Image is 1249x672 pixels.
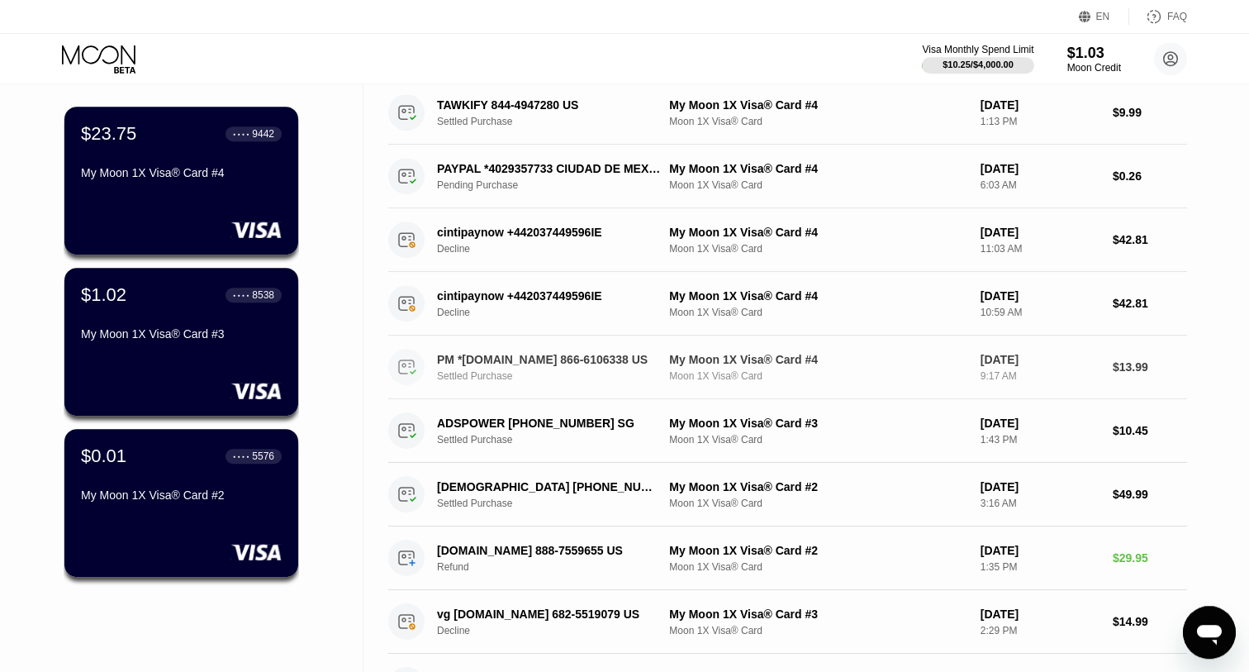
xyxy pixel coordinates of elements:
div: Visa Monthly Spend Limit [922,44,1033,55]
div: 3:16 AM [981,498,1099,509]
div: Moon 1X Visa® Card [669,243,966,255]
div: Moon 1X Visa® Card [669,498,966,509]
div: $42.81 [1113,233,1187,246]
div: $14.99 [1113,615,1187,628]
div: [DATE] [981,353,1099,366]
div: My Moon 1X Visa® Card #4 [669,353,966,366]
div: $1.03Moon Credit [1067,45,1121,74]
div: 9442 [252,128,274,140]
div: cintipaynow +442037449596IE [437,226,661,239]
div: Refund [437,561,678,573]
div: My Moon 1X Visa® Card #4 [669,226,966,239]
div: $42.81 [1113,297,1187,310]
div: Settled Purchase [437,498,678,509]
div: My Moon 1X Visa® Card #3 [669,608,966,621]
div: Decline [437,243,678,255]
div: My Moon 1X Visa® Card #3 [669,417,966,430]
div: PM *[DOMAIN_NAME] 866-6106338 US [437,353,661,366]
div: $1.03 [1067,45,1121,62]
div: Settled Purchase [437,370,678,382]
div: Visa Monthly Spend Limit$10.25/$4,000.00 [922,44,1033,74]
div: $1.02 [81,284,126,306]
div: EN [1079,8,1129,25]
div: vg [DOMAIN_NAME] 682-5519079 US [437,608,661,621]
div: ● ● ● ● [233,293,249,298]
div: cintipaynow +442037449596IEDeclineMy Moon 1X Visa® Card #4Moon 1X Visa® Card[DATE]10:59 AM$42.81 [388,272,1187,336]
div: Decline [437,625,678,636]
div: 2:29 PM [981,625,1099,636]
div: ADSPOWER [PHONE_NUMBER] SGSettled PurchaseMy Moon 1X Visa® Card #3Moon 1X Visa® Card[DATE]1:43 PM... [388,399,1187,463]
div: PM *[DOMAIN_NAME] 866-6106338 USSettled PurchaseMy Moon 1X Visa® Card #4Moon 1X Visa® Card[DATE]9... [388,336,1187,399]
div: Moon 1X Visa® Card [669,116,966,127]
div: My Moon 1X Visa® Card #4 [669,162,966,175]
div: Moon 1X Visa® Card [669,370,966,382]
div: $10.25 / $4,000.00 [943,60,1014,69]
div: Moon 1X Visa® Card [669,307,966,318]
div: My Moon 1X Visa® Card #4 [669,289,966,303]
div: Pending Purchase [437,179,678,191]
div: [DATE] [981,289,1099,303]
div: Moon 1X Visa® Card [669,561,966,573]
div: 5576 [252,450,274,462]
iframe: Button to launch messaging window [1183,606,1236,659]
div: 1:13 PM [981,116,1099,127]
div: 10:59 AM [981,307,1099,318]
div: Decline [437,307,678,318]
div: $0.01● ● ● ●5576My Moon 1X Visa® Card #2 [64,429,298,577]
div: [DEMOGRAPHIC_DATA] [PHONE_NUMBER] USSettled PurchaseMy Moon 1X Visa® Card #2Moon 1X Visa® Card[DA... [388,463,1187,527]
div: 9:17 AM [981,370,1099,382]
div: [DATE] [981,98,1099,112]
div: [DATE] [981,608,1099,621]
div: PAYPAL *4029357733 CIUDAD DE MEXMXPending PurchaseMy Moon 1X Visa® Card #4Moon 1X Visa® Card[DATE... [388,145,1187,208]
div: Settled Purchase [437,116,678,127]
div: [DEMOGRAPHIC_DATA] [PHONE_NUMBER] US [437,480,661,493]
div: [DOMAIN_NAME] 888-7559655 USRefundMy Moon 1X Visa® Card #2Moon 1X Visa® Card[DATE]1:35 PM$29.95 [388,527,1187,590]
div: cintipaynow +442037449596IEDeclineMy Moon 1X Visa® Card #4Moon 1X Visa® Card[DATE]11:03 AM$42.81 [388,208,1187,272]
div: My Moon 1X Visa® Card #4 [669,98,966,112]
div: ● ● ● ● [233,131,249,136]
div: cintipaynow +442037449596IE [437,289,661,303]
div: $0.01 [81,446,126,467]
div: Moon 1X Visa® Card [669,434,966,446]
div: My Moon 1X Visa® Card #2 [669,544,966,557]
div: 1:43 PM [981,434,1099,446]
div: TAWKIFY 844-4947280 USSettled PurchaseMy Moon 1X Visa® Card #4Moon 1X Visa® Card[DATE]1:13 PM$9.99 [388,81,1187,145]
div: [DATE] [981,162,1099,175]
div: My Moon 1X Visa® Card #2 [669,480,966,493]
div: $1.02● ● ● ●8538My Moon 1X Visa® Card #3 [64,268,298,416]
div: [DATE] [981,226,1099,239]
div: ● ● ● ● [233,454,249,459]
div: [DATE] [981,480,1099,493]
div: 1:35 PM [981,561,1099,573]
div: PAYPAL *4029357733 CIUDAD DE MEXMX [437,162,661,175]
div: $10.45 [1113,424,1187,437]
div: [DOMAIN_NAME] 888-7559655 US [437,544,661,557]
div: My Moon 1X Visa® Card #3 [81,327,282,341]
div: FAQ [1129,8,1187,25]
div: TAWKIFY 844-4947280 US [437,98,661,112]
div: Moon 1X Visa® Card [669,179,966,191]
div: $23.75● ● ● ●9442My Moon 1X Visa® Card #4 [64,107,298,255]
div: My Moon 1X Visa® Card #2 [81,489,282,502]
div: 6:03 AM [981,179,1099,191]
div: Settled Purchase [437,434,678,446]
div: $0.26 [1113,169,1187,183]
div: $13.99 [1113,360,1187,374]
div: FAQ [1167,11,1187,22]
div: EN [1096,11,1110,22]
div: $9.99 [1113,106,1187,119]
div: My Moon 1X Visa® Card #4 [81,166,282,179]
div: 8538 [252,289,274,301]
div: [DATE] [981,544,1099,557]
div: 11:03 AM [981,243,1099,255]
div: $23.75 [81,123,136,145]
div: ADSPOWER [PHONE_NUMBER] SG [437,417,661,430]
div: [DATE] [981,417,1099,430]
div: $49.99 [1113,488,1187,501]
div: Moon Credit [1067,62,1121,74]
div: vg [DOMAIN_NAME] 682-5519079 USDeclineMy Moon 1X Visa® Card #3Moon 1X Visa® Card[DATE]2:29 PM$14.99 [388,590,1187,654]
div: $29.95 [1113,551,1187,565]
div: Moon 1X Visa® Card [669,625,966,636]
